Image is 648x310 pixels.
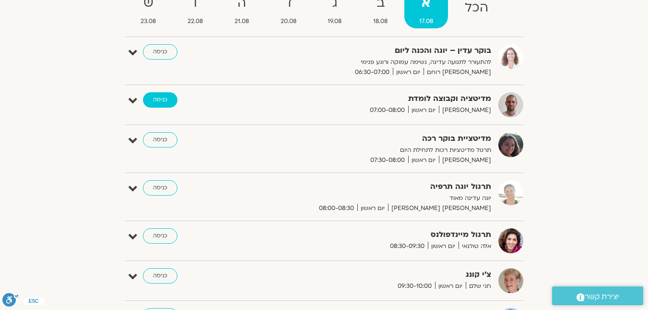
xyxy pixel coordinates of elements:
[439,105,491,115] span: [PERSON_NAME]
[256,193,491,203] p: יוגה עדינה מאוד
[585,290,619,303] span: יצירת קשר
[357,203,388,213] span: יום ראשון
[367,155,408,165] span: 07:30-08:00
[435,281,466,291] span: יום ראשון
[173,16,218,26] span: 22.08
[393,67,424,77] span: יום ראשון
[256,180,491,193] strong: תרגול יוגה תרפיה
[143,92,177,108] a: כניסה
[256,268,491,281] strong: צ'י קונג
[388,203,491,213] span: [PERSON_NAME] [PERSON_NAME]
[404,16,448,26] span: 17.08
[313,16,357,26] span: 19.08
[143,44,177,60] a: כניסה
[316,203,357,213] span: 08:00-08:30
[466,281,491,291] span: חני שלם
[143,132,177,148] a: כניסה
[143,180,177,196] a: כניסה
[358,16,402,26] span: 18.08
[256,44,491,57] strong: בוקר עדין – יוגה והכנה ליום
[352,67,393,77] span: 06:30-07:00
[143,228,177,244] a: כניסה
[408,155,439,165] span: יום ראשון
[439,155,491,165] span: [PERSON_NAME]
[266,16,311,26] span: 20.08
[256,132,491,145] strong: מדיטציית בוקר רכה
[424,67,491,77] span: [PERSON_NAME] רוחם
[366,105,408,115] span: 07:00-08:00
[143,268,177,284] a: כניסה
[428,241,459,251] span: יום ראשון
[256,228,491,241] strong: תרגול מיינדפולנס
[256,145,491,155] p: תרגול מדיטציות רכות לתחילת היום
[394,281,435,291] span: 09:30-10:00
[408,105,439,115] span: יום ראשון
[459,241,491,251] span: אלה טולנאי
[387,241,428,251] span: 08:30-09:30
[220,16,264,26] span: 21.08
[552,286,643,305] a: יצירת קשר
[256,92,491,105] strong: מדיטציה וקבוצה לומדת
[256,57,491,67] p: להתעורר לתנועה עדינה, נשימה עמוקה ורוגע פנימי
[126,16,171,26] span: 23.08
